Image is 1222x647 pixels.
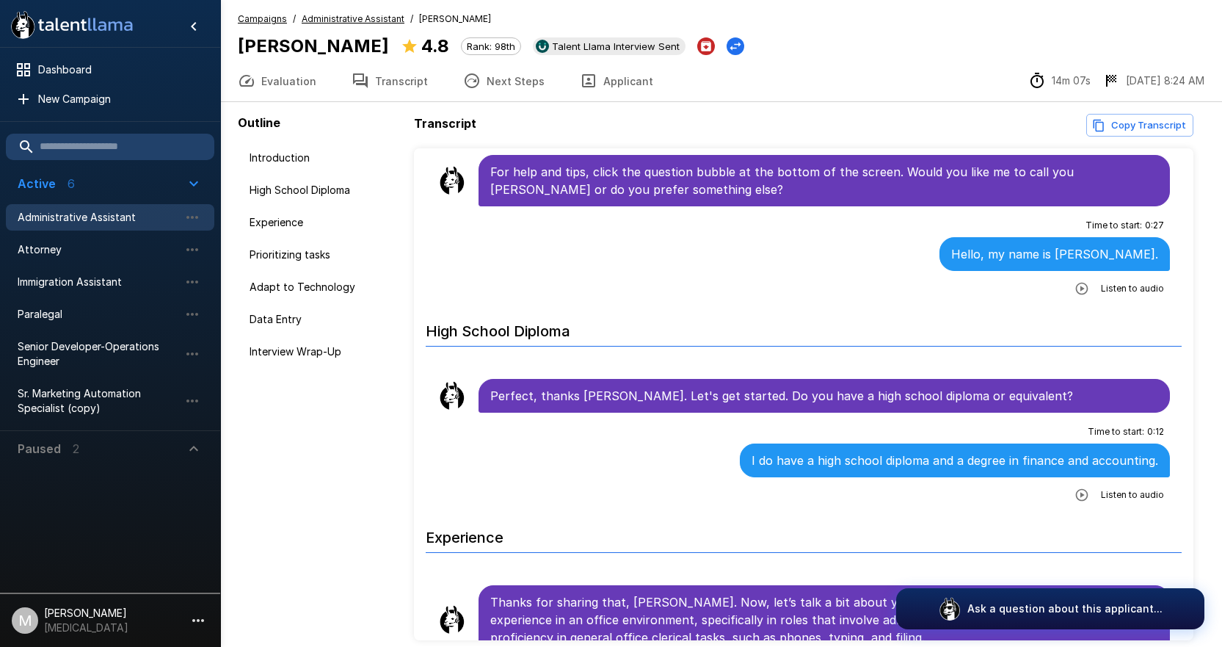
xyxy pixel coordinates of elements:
[238,115,280,130] b: Outline
[410,12,413,26] span: /
[462,40,520,52] span: Rank: 98th
[1028,72,1091,90] div: The time between starting and completing the interview
[1085,218,1142,233] span: Time to start :
[562,60,671,101] button: Applicant
[1088,424,1144,439] span: Time to start :
[1086,114,1193,137] button: Copy transcript
[490,593,1158,646] p: Thanks for sharing that, [PERSON_NAME]. Now, let’s talk a bit about your work experience. Can you...
[238,306,408,333] div: Data Entry
[220,60,334,101] button: Evaluation
[302,13,404,24] u: Administrative Assistant
[250,151,396,165] span: Introduction
[546,40,685,52] span: Talent Llama Interview Sent
[1052,73,1091,88] p: 14m 07s
[437,381,467,411] img: llama_clean.png
[1126,73,1204,88] p: [DATE] 8:24 AM
[238,339,408,365] div: Interview Wrap-Up
[293,12,296,26] span: /
[250,247,396,262] span: Prioritizing tasks
[490,163,1158,198] p: For help and tips, click the question bubble at the bottom of the screen. Would you like me to ca...
[896,588,1204,629] button: Ask a question about this applicant...
[238,242,408,268] div: Prioritizing tasks
[1101,281,1164,296] span: Listen to audio
[1147,424,1164,439] span: 0 : 12
[1145,218,1164,233] span: 0 : 27
[238,35,389,57] b: [PERSON_NAME]
[938,597,961,621] img: logo_glasses@2x.png
[250,183,396,198] span: High School Diploma
[533,37,685,55] div: View profile in UKG
[967,601,1163,616] p: Ask a question about this applicant...
[445,60,562,101] button: Next Steps
[437,166,467,195] img: llama_clean.png
[426,514,1182,553] h6: Experience
[426,308,1182,347] h6: High School Diploma
[419,12,491,26] span: [PERSON_NAME]
[250,312,396,327] span: Data Entry
[250,344,396,359] span: Interview Wrap-Up
[250,280,396,294] span: Adapt to Technology
[752,452,1158,469] p: I do have a high school diploma and a degree in finance and accounting.
[334,60,445,101] button: Transcript
[238,177,408,203] div: High School Diploma
[238,13,287,24] u: Campaigns
[1101,488,1164,502] span: Listen to audio
[414,116,476,131] b: Transcript
[490,387,1158,405] p: Perfect, thanks [PERSON_NAME]. Let's get started. Do you have a high school diploma or equivalent?
[238,274,408,300] div: Adapt to Technology
[727,37,744,55] button: Change Stage
[697,37,715,55] button: Archive Applicant
[421,35,449,57] b: 4.8
[238,145,408,171] div: Introduction
[951,245,1158,263] p: Hello, my name is [PERSON_NAME].
[250,215,396,230] span: Experience
[536,40,549,53] img: ukg_logo.jpeg
[1102,72,1204,90] div: The date and time when the interview was completed
[238,209,408,236] div: Experience
[437,605,467,635] img: llama_clean.png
